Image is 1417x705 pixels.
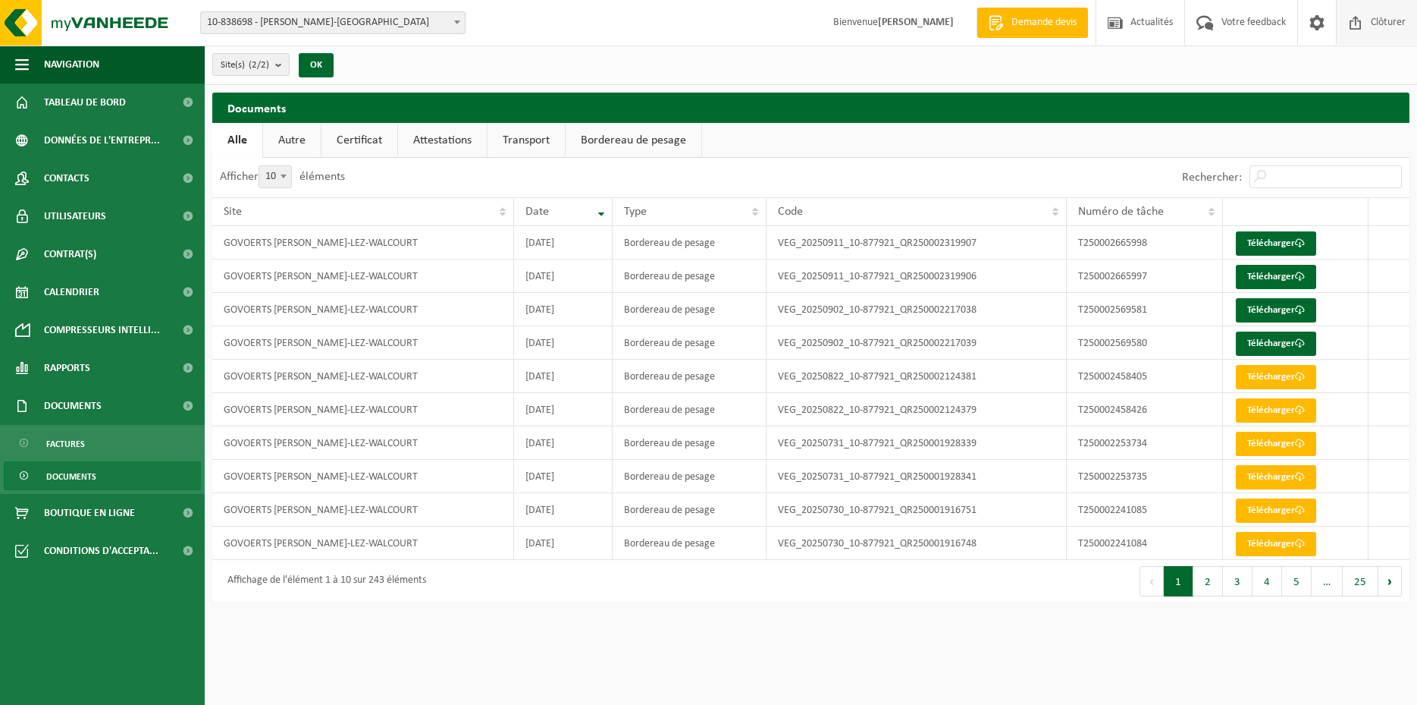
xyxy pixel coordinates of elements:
[212,527,514,560] td: GOVOERTS [PERSON_NAME]-LEZ-WALCOURT
[1008,15,1080,30] span: Demande devis
[766,493,1067,527] td: VEG_20250730_10-877921_QR250001916751
[1236,499,1316,523] a: Télécharger
[1236,332,1316,356] a: Télécharger
[766,460,1067,493] td: VEG_20250731_10-877921_QR250001928341
[613,360,766,393] td: Bordereau de pesage
[613,460,766,493] td: Bordereau de pesage
[1164,566,1193,596] button: 1
[613,260,766,293] td: Bordereau de pesage
[1282,566,1312,596] button: 5
[566,123,701,158] a: Bordereau de pesage
[321,123,397,158] a: Certificat
[44,387,102,425] span: Documents
[1067,226,1223,260] td: T250002665998
[212,293,514,326] td: GOVOERTS [PERSON_NAME]-LEZ-WALCOURT
[514,293,612,326] td: [DATE]
[766,326,1067,360] td: VEG_20250902_10-877921_QR250002217039
[514,326,612,360] td: [DATE]
[1236,465,1316,489] a: Télécharger
[44,121,160,159] span: Données de l'entrepr...
[1067,527,1223,560] td: T250002241084
[212,326,514,360] td: GOVOERTS [PERSON_NAME]-LEZ-WALCOURT
[514,393,612,426] td: [DATE]
[212,493,514,527] td: GOVOERTS [PERSON_NAME]-LEZ-WALCOURT
[613,226,766,260] td: Bordereau de pesage
[4,461,201,490] a: Documents
[44,311,160,349] span: Compresseurs intelli...
[249,60,269,70] count: (2/2)
[212,360,514,393] td: GOVOERTS [PERSON_NAME]-LEZ-WALCOURT
[613,493,766,527] td: Bordereau de pesage
[1067,426,1223,460] td: T250002253734
[1236,532,1316,556] a: Télécharger
[1378,566,1402,596] button: Next
[259,165,292,188] span: 10
[1182,172,1242,184] label: Rechercher:
[212,123,262,158] a: Alle
[514,426,612,460] td: [DATE]
[46,462,96,491] span: Documents
[1343,566,1378,596] button: 25
[766,527,1067,560] td: VEG_20250730_10-877921_QR250001916748
[525,206,549,218] span: Date
[878,17,954,28] strong: [PERSON_NAME]
[487,123,565,158] a: Transport
[220,568,426,595] div: Affichage de l'élément 1 à 10 sur 243 éléments
[1236,265,1316,289] a: Télécharger
[1236,398,1316,423] a: Télécharger
[766,360,1067,393] td: VEG_20250822_10-877921_QR250002124381
[44,197,106,235] span: Utilisateurs
[1312,566,1343,596] span: …
[1236,365,1316,389] a: Télécharger
[1067,360,1223,393] td: T250002458405
[1193,566,1223,596] button: 2
[1067,326,1223,360] td: T250002569580
[766,393,1067,426] td: VEG_20250822_10-877921_QR250002124379
[398,123,487,158] a: Attestations
[224,206,242,218] span: Site
[766,260,1067,293] td: VEG_20250911_10-877921_QR250002319906
[514,226,612,260] td: [DATE]
[212,53,290,76] button: Site(s)(2/2)
[514,527,612,560] td: [DATE]
[46,430,85,458] span: Factures
[613,326,766,360] td: Bordereau de pesage
[212,93,1409,122] h2: Documents
[613,393,766,426] td: Bordereau de pesage
[212,260,514,293] td: GOVOERTS [PERSON_NAME]-LEZ-WALCOURT
[1252,566,1282,596] button: 4
[212,460,514,493] td: GOVOERTS [PERSON_NAME]-LEZ-WALCOURT
[4,429,201,458] a: Factures
[1067,493,1223,527] td: T250002241085
[1236,298,1316,323] a: Télécharger
[613,527,766,560] td: Bordereau de pesage
[1223,566,1252,596] button: 3
[44,494,135,532] span: Boutique en ligne
[514,260,612,293] td: [DATE]
[1067,260,1223,293] td: T250002665997
[1236,231,1316,256] a: Télécharger
[514,460,612,493] td: [DATE]
[624,206,647,218] span: Type
[514,493,612,527] td: [DATE]
[44,83,126,121] span: Tableau de bord
[766,293,1067,326] td: VEG_20250902_10-877921_QR250002217038
[44,159,89,197] span: Contacts
[44,235,96,273] span: Contrat(s)
[514,360,612,393] td: [DATE]
[212,393,514,426] td: GOVOERTS [PERSON_NAME]-LEZ-WALCOURT
[200,11,466,34] span: 10-838698 - GOVOERTS RENAUD - BOUSSU-LEZ-WALCOURT
[1236,432,1316,456] a: Télécharger
[1067,393,1223,426] td: T250002458426
[44,273,99,311] span: Calendrier
[212,226,514,260] td: GOVOERTS [PERSON_NAME]-LEZ-WALCOURT
[613,293,766,326] td: Bordereau de pesage
[1140,566,1164,596] button: Previous
[766,226,1067,260] td: VEG_20250911_10-877921_QR250002319907
[263,123,321,158] a: Autre
[201,12,465,33] span: 10-838698 - GOVOERTS RENAUD - BOUSSU-LEZ-WALCOURT
[259,166,291,187] span: 10
[44,532,158,570] span: Conditions d'accepta...
[299,53,334,77] button: OK
[221,54,269,77] span: Site(s)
